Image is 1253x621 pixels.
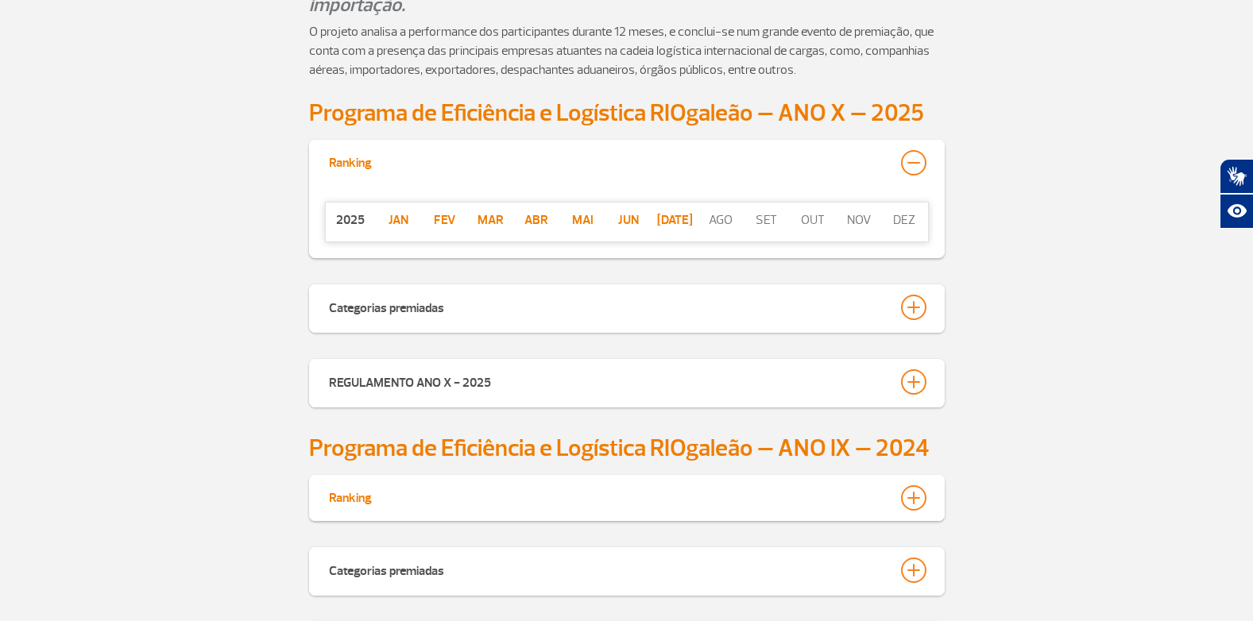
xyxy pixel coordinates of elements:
p: dez [882,210,928,229]
div: Ranking [329,150,372,171]
a: Mar [467,210,513,229]
a: [DATE] [652,210,698,229]
button: Abrir tradutor de língua de sinais. [1220,159,1253,194]
button: Categorias premiadas [328,294,926,321]
div: REGULAMENTO ANO X - 2025 [329,369,491,391]
button: Abrir recursos assistivos. [1220,194,1253,229]
p: 2025 [326,210,376,229]
button: Ranking [328,149,926,176]
a: Fev [422,210,468,229]
button: REGULAMENTO ANO X - 2025 [328,368,926,395]
p: O projeto analisa a performance dos participantes durante 12 meses, e conclui-se num grande event... [309,22,945,79]
p: ago [698,210,744,229]
div: Categorias premiadas [329,295,444,317]
h2: Programa de Eficiência e Logística RIOgaleão – ANO X – 2025 [309,98,945,128]
button: Categorias premiadas [328,557,926,584]
a: Abr [513,210,559,229]
div: Categorias premiadas [329,557,444,580]
h2: Programa de Eficiência e Logística RIOgaleão – ANO IX – 2024 [309,434,945,463]
p: set [744,210,790,229]
p: out [790,210,836,229]
a: Mai [559,210,605,229]
button: Ranking [328,484,926,511]
div: Ranking [329,485,372,506]
div: Plugin de acessibilidade da Hand Talk. [1220,159,1253,229]
a: Jun [605,210,652,229]
p: nov [836,210,882,229]
a: jan [376,210,422,229]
